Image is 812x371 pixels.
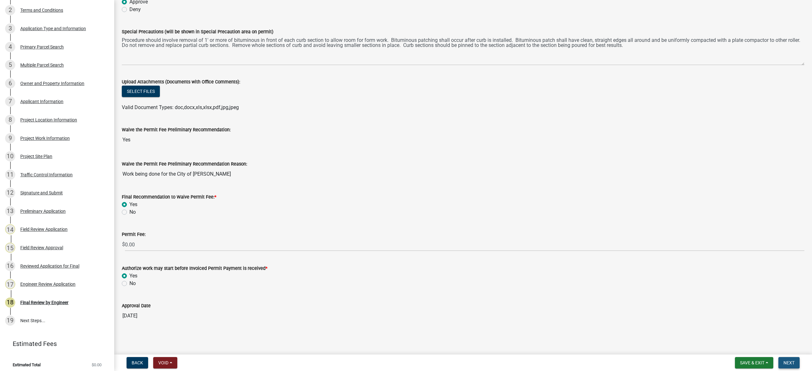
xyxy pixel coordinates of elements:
span: Next [783,360,795,365]
label: Special Precautions (will be shown in Special Precaution area on permit) [122,30,273,34]
div: Traffic Control Information [20,172,73,177]
label: Upload Attachments (Documents with Office Comments): [122,80,240,84]
div: 8 [5,115,15,125]
div: 19 [5,316,15,326]
div: 11 [5,170,15,180]
div: 2 [5,5,15,15]
div: 4 [5,42,15,52]
div: Reviewed Application for Final [20,264,79,268]
div: Primary Parcel Search [20,45,64,49]
label: Yes [129,272,137,280]
div: Preliminary Application [20,209,66,213]
div: 12 [5,188,15,198]
div: Application Type and Information [20,26,86,31]
div: Owner and Property Information [20,81,84,86]
label: Deny [129,6,141,13]
label: Yes [129,201,137,208]
div: Project Site Plan [20,154,52,159]
span: Valid Document Types: doc,docx,xls,xlsx,pdf,jpg,jpeg [122,104,239,110]
label: Authorize work may start before Invoiced Permit Payment is received [122,266,267,271]
div: 14 [5,224,15,234]
div: Project Work Information [20,136,70,140]
div: 7 [5,96,15,107]
button: Save & Exit [735,357,773,368]
div: 9 [5,133,15,143]
div: Multiple Parcel Search [20,63,64,67]
div: Signature and Submit [20,191,63,195]
div: Terms and Conditions [20,8,63,12]
label: No [129,208,136,216]
label: Permit Fee: [122,232,146,237]
span: $0.00 [92,363,101,367]
div: 6 [5,78,15,88]
div: 15 [5,243,15,253]
div: Field Review Approval [20,245,63,250]
label: Waive the Permit Fee Preliminary Recommendation: [122,128,231,132]
div: Applicant Information [20,99,63,104]
span: Save & Exit [740,360,764,365]
span: Back [132,360,143,365]
div: Project Location Information [20,118,77,122]
span: Void [158,360,168,365]
button: Next [778,357,800,368]
button: Void [153,357,177,368]
button: Select files [122,86,160,97]
label: No [129,280,136,287]
div: 3 [5,23,15,34]
label: Final Recommendation to Waive Permit Fee: [122,195,216,199]
span: Estimated Total [13,363,41,367]
div: 17 [5,279,15,289]
div: Engineer Review Application [20,282,75,286]
div: 10 [5,151,15,161]
span: $ [122,238,125,251]
div: Final Review by Engineer [20,300,69,305]
div: 5 [5,60,15,70]
label: Approval Date [122,304,151,308]
div: 18 [5,297,15,308]
label: Waive the Permit Fee Preliminary Recommendation Reason: [122,162,247,166]
div: 16 [5,261,15,271]
div: 13 [5,206,15,216]
button: Back [127,357,148,368]
div: Field Review Application [20,227,68,231]
a: Estimated Fees [5,337,104,350]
